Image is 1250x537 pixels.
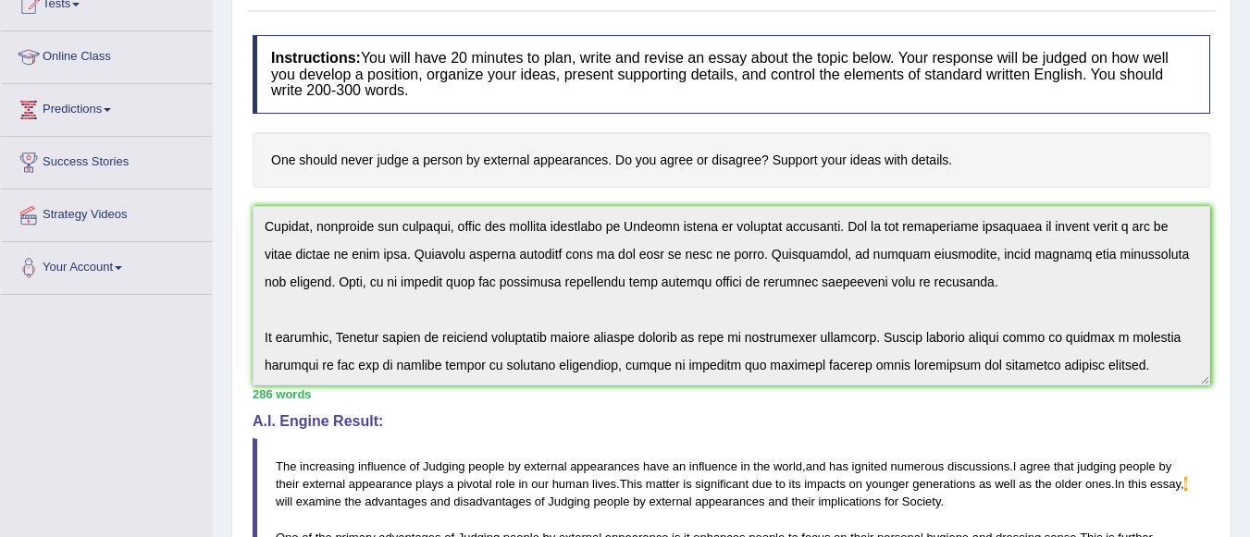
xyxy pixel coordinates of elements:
span: implications [818,494,881,508]
span: people [1120,459,1156,473]
span: essay [1150,477,1181,491]
span: have [643,459,669,473]
a: Strategy Videos [1,189,212,236]
span: generations [912,477,975,491]
span: world [774,459,802,473]
span: Possible typo: you repeated a whitespace (did you mean: ) [788,494,792,508]
span: Judging [423,459,465,473]
span: I [1013,459,1017,473]
span: role [495,477,515,491]
span: judging [1077,459,1116,473]
span: pivotal [457,477,492,491]
a: Online Class [1,31,212,78]
span: significant [695,477,749,491]
span: increasing [300,459,354,473]
span: of [410,459,420,473]
span: Society [902,494,941,508]
span: ones [1085,477,1111,491]
span: well [995,477,1015,491]
span: their [791,494,814,508]
span: as [979,477,992,491]
span: an [673,459,686,473]
span: that [1054,459,1074,473]
a: Success Stories [1,137,212,183]
span: this [1128,477,1146,491]
span: ignited [852,459,887,473]
span: matter [646,477,680,491]
span: our [531,477,549,491]
span: appearance [349,477,413,491]
span: in [518,477,527,491]
span: to [775,477,786,491]
span: The [276,459,296,473]
span: is [683,477,691,491]
span: disadvantages [453,494,531,508]
span: younger [866,477,910,491]
span: for [885,494,898,508]
span: and [430,494,451,508]
span: a [447,477,453,491]
span: Possible typo: you repeated a whitespace (did you mean: ) [686,459,689,473]
span: by [1158,459,1171,473]
span: impacts [804,477,846,491]
span: of [535,494,545,508]
span: their [276,477,299,491]
span: as [1019,477,1032,491]
span: on [849,477,862,491]
a: Predictions [1,84,212,130]
span: advantages [365,494,427,508]
h4: A.I. Engine Result: [253,413,1210,430]
span: human [552,477,589,491]
span: due [752,477,773,491]
h4: One should never judge a person by external appearances. Do you agree or disagree? Support your i... [253,132,1210,189]
span: the [753,459,770,473]
span: influence [689,459,737,473]
span: has [829,459,848,473]
span: will [276,494,292,508]
span: external [524,459,566,473]
span: the [344,494,361,508]
div: 286 words [253,385,1210,403]
b: Instructions: [271,50,361,66]
span: influence [358,459,406,473]
span: plays [415,477,443,491]
h4: You will have 20 minutes to plan, write and revise an essay about the topic below. Your response ... [253,35,1210,114]
span: older [1055,477,1082,491]
span: discussions [947,459,1009,473]
span: lives [592,477,616,491]
span: In [1115,477,1125,491]
span: appearances [570,459,639,473]
span: people [593,494,629,508]
span: appearances [695,494,764,508]
span: in [741,459,750,473]
span: numerous [891,459,945,473]
a: Your Account [1,242,212,288]
span: Judging [548,494,590,508]
span: by [633,494,646,508]
span: and [806,459,826,473]
span: external [649,494,691,508]
span: This [620,477,643,491]
span: The personal pronoun “I” should be uppercase. (did you mean: I) [1184,477,1188,491]
span: the [1035,477,1052,491]
span: external [303,477,345,491]
span: people [468,459,504,473]
span: agree [1020,459,1050,473]
span: its [789,477,801,491]
span: by [508,459,521,473]
span: and [768,494,788,508]
span: examine [296,494,341,508]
